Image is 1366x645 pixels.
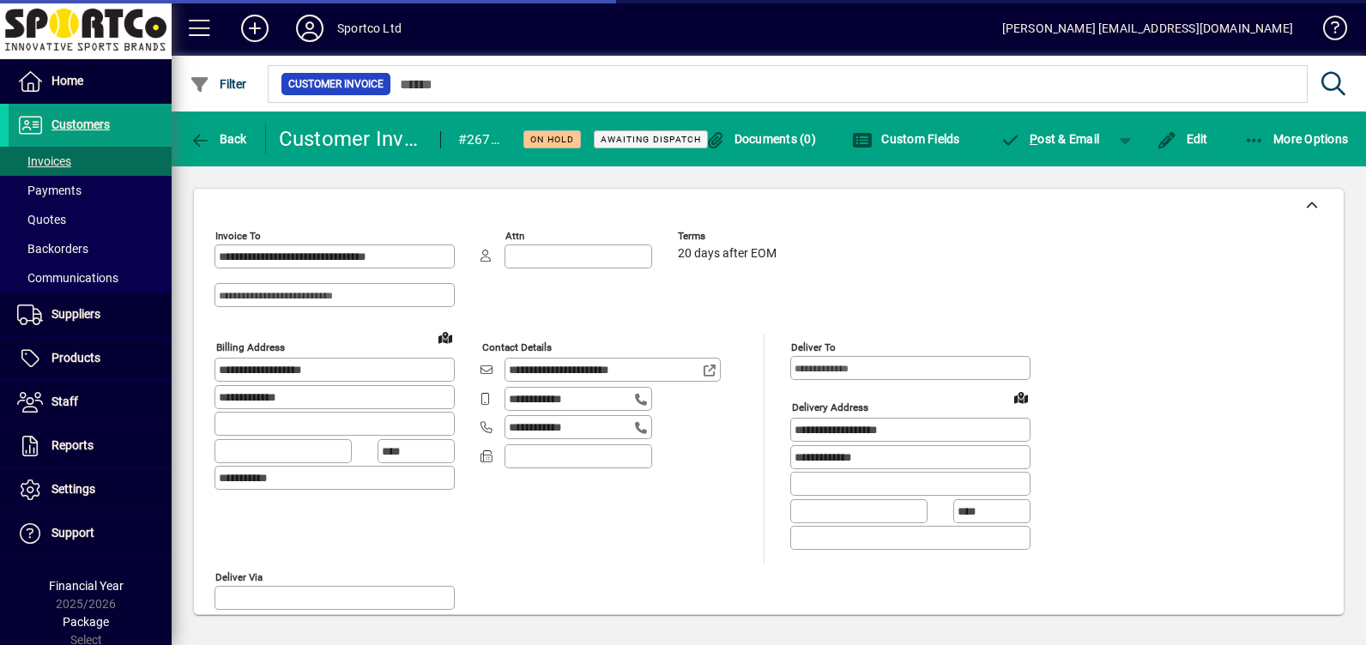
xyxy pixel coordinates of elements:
span: Staff [51,395,78,408]
span: Documents (0) [704,132,816,146]
a: Products [9,337,172,380]
a: Staff [9,381,172,424]
span: P [1030,132,1037,146]
mat-label: Deliver To [791,341,836,353]
span: Home [51,74,83,87]
span: On hold [530,134,574,145]
a: Support [9,512,172,555]
span: Terms [678,231,781,242]
span: ost & Email [1000,132,1100,146]
a: Backorders [9,234,172,263]
span: Financial Year [49,579,124,593]
span: Invoices [17,154,71,168]
span: Suppliers [51,307,100,321]
a: Payments [9,176,172,205]
button: Edit [1152,124,1212,154]
span: 20 days after EOM [678,247,777,261]
span: Filter [190,77,247,91]
span: Settings [51,482,95,496]
mat-label: Invoice To [215,230,261,242]
span: Edit [1157,132,1208,146]
span: Reports [51,438,94,452]
span: Communications [17,271,118,285]
div: [PERSON_NAME] [EMAIL_ADDRESS][DOMAIN_NAME] [1002,15,1293,42]
span: Customers [51,118,110,131]
a: Home [9,60,172,103]
a: Invoices [9,147,172,176]
span: Backorders [17,242,88,256]
span: Awaiting Dispatch [601,134,701,145]
mat-label: Attn [505,230,524,242]
button: More Options [1240,124,1353,154]
div: Sportco Ltd [337,15,402,42]
a: View on map [432,323,459,351]
button: Profile [282,13,337,44]
span: Quotes [17,213,66,226]
span: More Options [1244,132,1349,146]
button: Filter [185,69,251,99]
button: Post & Email [992,124,1109,154]
button: Documents (0) [700,124,820,154]
app-page-header-button: Back [172,124,266,154]
span: Products [51,351,100,365]
a: Communications [9,263,172,292]
button: Back [185,124,251,154]
span: Support [51,526,94,540]
div: #267604 [458,126,502,154]
button: Custom Fields [848,124,964,154]
span: Package [63,615,109,629]
a: Settings [9,468,172,511]
a: Knowledge Base [1310,3,1345,59]
span: Customer Invoice [288,75,384,93]
button: Add [227,13,282,44]
a: Suppliers [9,293,172,336]
div: Customer Invoice [279,125,423,153]
a: View on map [1007,383,1035,411]
span: Custom Fields [852,132,960,146]
a: Quotes [9,205,172,234]
mat-label: Deliver via [215,570,263,582]
a: Reports [9,425,172,467]
span: Back [190,132,247,146]
span: Payments [17,184,82,197]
